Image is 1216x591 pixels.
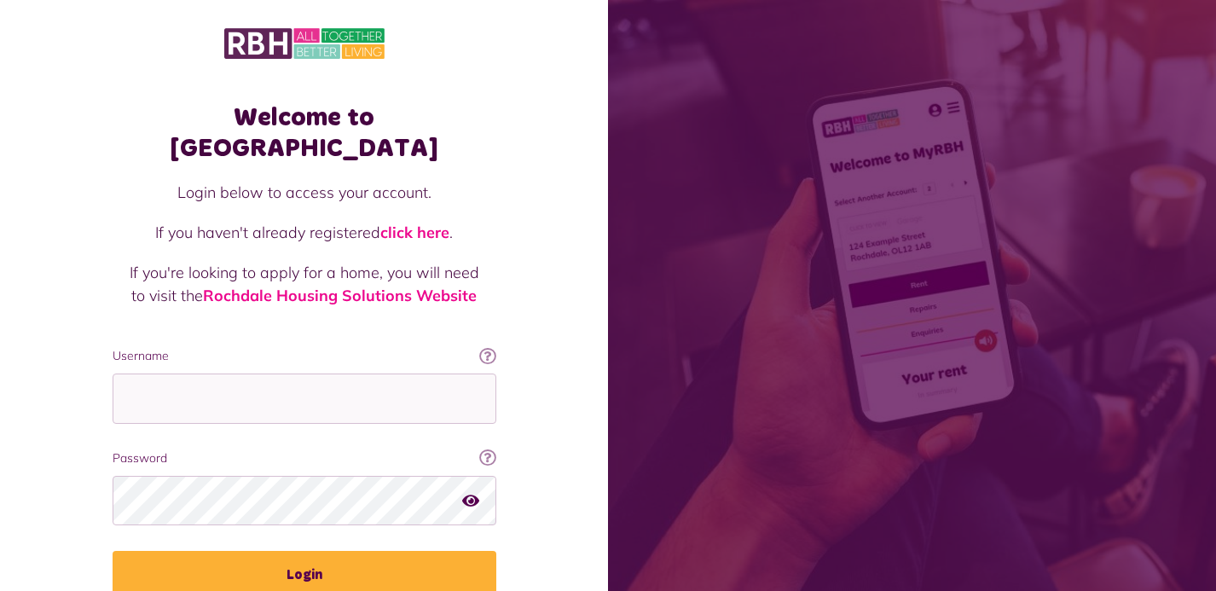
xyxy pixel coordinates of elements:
img: MyRBH [224,26,385,61]
p: Login below to access your account. [130,181,479,204]
a: click here [380,223,449,242]
p: If you're looking to apply for a home, you will need to visit the [130,261,479,307]
label: Password [113,449,496,467]
p: If you haven't already registered . [130,221,479,244]
h1: Welcome to [GEOGRAPHIC_DATA] [113,102,496,164]
label: Username [113,347,496,365]
a: Rochdale Housing Solutions Website [203,286,477,305]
